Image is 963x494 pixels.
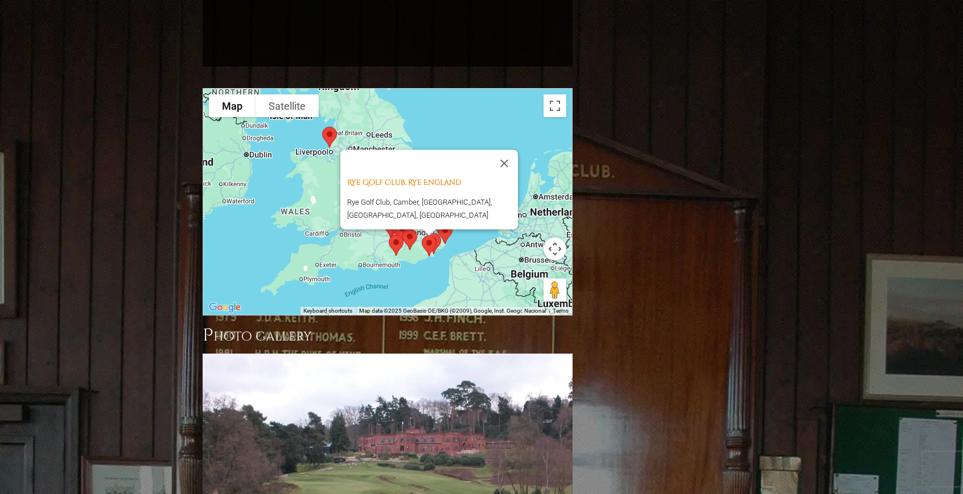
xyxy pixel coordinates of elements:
button: Keyboard shortcuts [303,307,352,315]
button: Toggle fullscreen view [544,94,566,117]
img: Google [206,300,244,315]
h3: Photo Gallery [203,324,573,347]
button: Map camera controls [544,238,566,260]
a: Rye Golf Club, Rye England [347,178,461,188]
button: Close [491,150,518,177]
span: Map data ©2025 GeoBasis-DE/BKG (©2009), Google, Inst. Geogr. Nacional [359,308,546,314]
button: Show satellite imagery [256,94,319,117]
a: Terms [553,308,569,314]
button: Drag Pegman onto the map to open Street View [544,279,566,301]
a: Open this area in Google Maps (opens a new window) [206,300,244,315]
button: Show street map [209,94,256,117]
p: Rye Golf Club, Camber, [GEOGRAPHIC_DATA], [GEOGRAPHIC_DATA], [GEOGRAPHIC_DATA] [347,196,518,222]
